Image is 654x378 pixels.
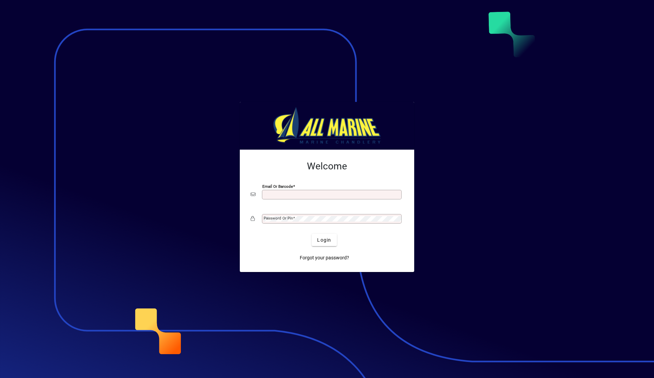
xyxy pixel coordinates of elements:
[251,161,403,172] h2: Welcome
[312,234,337,246] button: Login
[300,254,349,261] span: Forgot your password?
[317,237,331,244] span: Login
[297,252,352,264] a: Forgot your password?
[262,184,293,189] mat-label: Email or Barcode
[264,216,293,221] mat-label: Password or Pin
